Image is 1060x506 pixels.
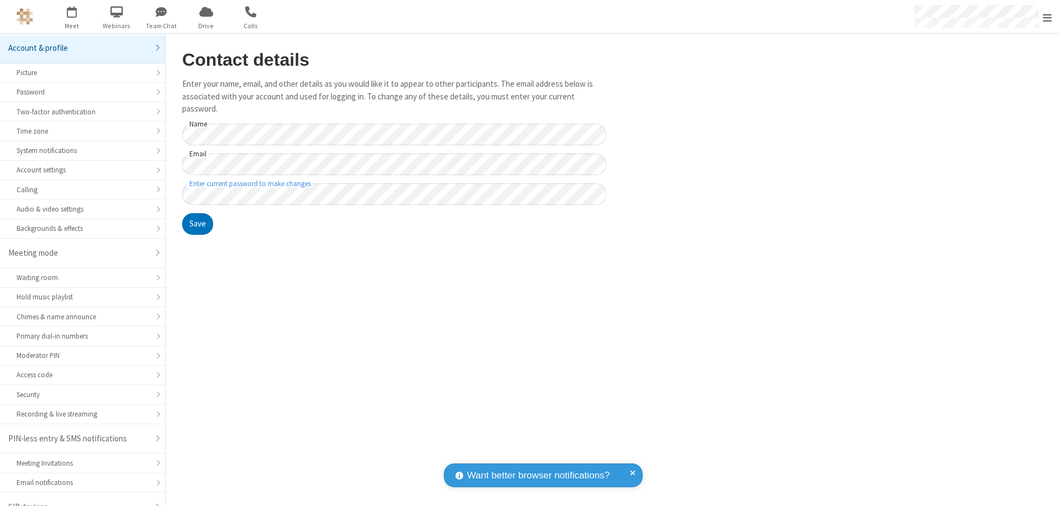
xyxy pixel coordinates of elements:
input: Email [182,154,606,175]
div: Email notifications [17,477,149,488]
div: Picture [17,67,149,78]
div: Waiting room [17,272,149,283]
span: Calls [230,21,272,31]
input: Name [182,124,606,145]
span: Team Chat [141,21,182,31]
div: Moderator PIN [17,350,149,361]
div: Calling [17,185,149,195]
div: Security [17,389,149,400]
p: Enter your name, email, and other details as you would like it to appear to other participants. T... [182,78,606,115]
div: Meeting Invitations [17,458,149,468]
div: Account settings [17,165,149,175]
span: Drive [185,21,227,31]
div: PIN-less entry & SMS notifications [8,433,149,445]
span: Meet [51,21,93,31]
div: Time zone [17,126,149,136]
div: Hold music playlist [17,292,149,302]
div: System notifications [17,145,149,156]
img: QA Selenium DO NOT DELETE OR CHANGE [17,8,33,25]
div: Audio & video settings [17,204,149,214]
h2: Contact details [182,50,606,70]
div: Backgrounds & effects [17,223,149,234]
div: Recording & live streaming [17,409,149,419]
span: Webinars [96,21,137,31]
div: Meeting mode [8,247,149,260]
div: Password [17,87,149,97]
span: Want better browser notifications? [467,468,609,483]
div: Two-factor authentication [17,107,149,117]
div: Access code [17,370,149,380]
input: Enter current password to make changes [182,183,606,205]
div: Primary dial-in numbers [17,331,149,341]
div: Chimes & name announce [17,312,149,322]
button: Save [182,213,213,235]
div: Account & profile [8,42,149,55]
